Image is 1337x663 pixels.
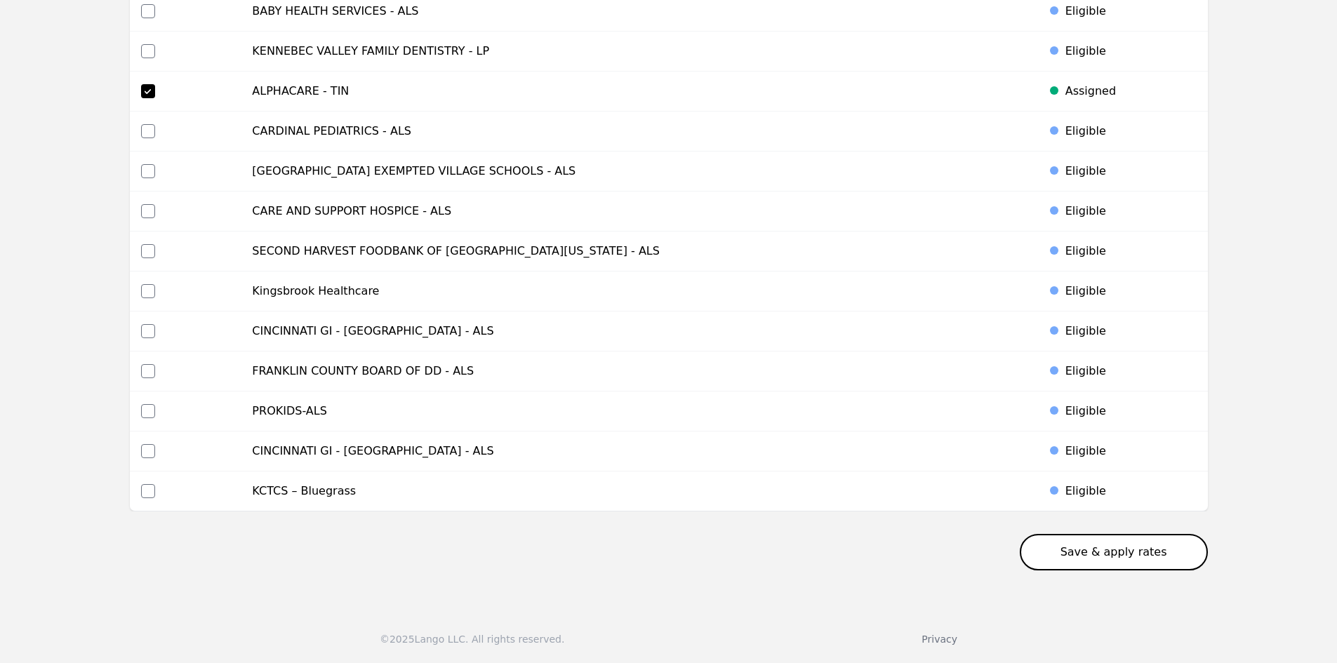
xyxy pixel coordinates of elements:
div: Eligible [1065,283,1197,300]
div: Eligible [1065,203,1197,220]
div: Eligible [1065,43,1197,60]
td: CARE AND SUPPORT HOSPICE - ALS [241,192,1031,232]
div: Eligible [1065,443,1197,460]
div: Eligible [1065,243,1197,260]
td: Kingsbrook Healthcare [241,272,1031,312]
td: CARDINAL PEDIATRICS - ALS [241,112,1031,152]
td: SECOND HARVEST FOODBANK OF [GEOGRAPHIC_DATA][US_STATE] - ALS [241,232,1031,272]
a: Privacy [922,634,957,645]
div: © 2025 Lango LLC. All rights reserved. [380,632,564,646]
td: KCTCS – Bluegrass [241,471,1031,511]
td: CINCINNATI GI - [GEOGRAPHIC_DATA] - ALS [241,431,1031,471]
div: Assigned [1065,83,1197,100]
div: Eligible [1065,123,1197,140]
td: CINCINNATI GI - [GEOGRAPHIC_DATA] - ALS [241,312,1031,351]
td: KENNEBEC VALLEY FAMILY DENTISTRY - LP [241,32,1031,72]
div: Eligible [1065,3,1197,20]
div: Eligible [1065,163,1197,180]
button: Save & apply rates [1020,534,1208,570]
div: Eligible [1065,403,1197,420]
div: Eligible [1065,323,1197,340]
td: FRANKLIN COUNTY BOARD OF DD - ALS [241,351,1031,391]
td: PROKIDS-ALS [241,391,1031,431]
div: Eligible [1065,363,1197,380]
td: [GEOGRAPHIC_DATA] EXEMPTED VILLAGE SCHOOLS - ALS [241,152,1031,192]
td: ALPHACARE - TIN [241,72,1031,112]
div: Eligible [1065,483,1197,500]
